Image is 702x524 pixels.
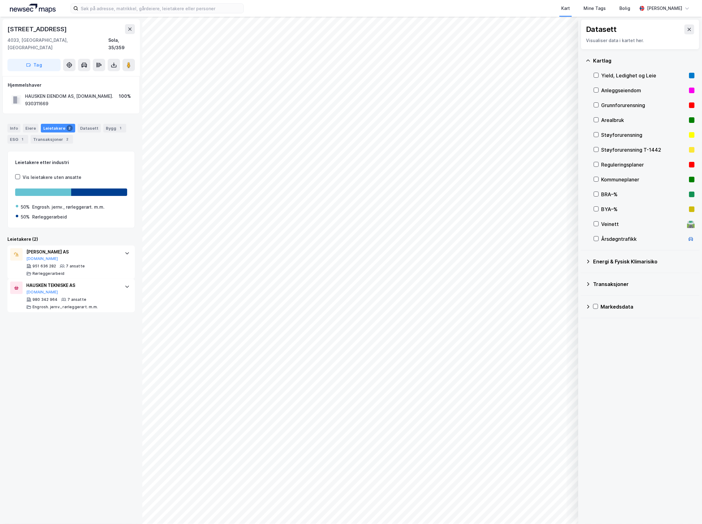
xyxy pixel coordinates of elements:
div: Støyforurensning T-1442 [601,146,687,154]
div: 7 ansatte [67,297,86,302]
input: Søk på adresse, matrikkel, gårdeiere, leietakere eller personer [78,4,243,13]
div: Datasett [586,24,617,34]
div: Kommuneplaner [601,176,687,183]
div: Leietakere etter industri [15,159,127,166]
div: 🛣️ [687,220,695,228]
div: [PERSON_NAME] AS [26,248,118,256]
div: [PERSON_NAME] [647,5,682,12]
div: Mine Tags [584,5,606,12]
div: Arealbruk [601,116,687,124]
iframe: Chat Widget [671,494,702,524]
button: [DOMAIN_NAME] [26,290,58,295]
div: Engrosh. jernv., rørleggerart. m.m. [32,305,98,310]
div: Rørleggerarbeid [32,213,67,221]
div: Leietakere [41,124,75,132]
button: [DOMAIN_NAME] [26,256,58,261]
div: ESG [7,135,28,144]
img: logo.a4113a55bc3d86da70a041830d287a7e.svg [10,4,56,13]
div: Bygg [103,124,126,132]
div: Grunnforurensning [601,102,687,109]
div: HAUSKEN EIENDOM AS, [DOMAIN_NAME]. 930311669 [25,93,119,107]
div: 7 ansatte [66,264,85,269]
div: Reguleringsplaner [601,161,687,168]
div: Visualiser data i kartet her. [586,37,694,44]
div: Datasett [78,124,101,132]
div: 100% [119,93,131,100]
div: Bolig [619,5,630,12]
div: Energi & Fysisk Klimarisiko [593,258,695,265]
div: 1 [118,125,124,131]
div: 951 636 282 [32,264,56,269]
div: Kartlag [593,57,695,64]
div: 50% [21,213,30,221]
div: Vis leietakere uten ansatte [23,174,81,181]
button: Tag [7,59,61,71]
div: Eiere [23,124,38,132]
div: Kart [561,5,570,12]
div: Hjemmelshaver [8,81,135,89]
div: 4033, [GEOGRAPHIC_DATA], [GEOGRAPHIC_DATA] [7,37,108,51]
div: Markedsdata [601,303,695,310]
div: Sola, 35/359 [108,37,135,51]
div: Transaksjoner [31,135,73,144]
div: Støyforurensning [601,131,687,139]
div: Årsdøgntrafikk [601,235,685,243]
div: BRA–% [601,191,687,198]
div: Transaksjoner [593,280,695,288]
div: HAUSKEN TEKNISKE AS [26,282,118,289]
div: Yield, Ledighet og Leie [601,72,687,79]
div: Anleggseiendom [601,87,687,94]
div: 1 [19,136,26,142]
div: Info [7,124,20,132]
div: Engrosh. jernv., rørleggerart. m.m. [32,203,105,211]
div: Rørleggerarbeid [32,271,64,276]
div: BYA–% [601,206,687,213]
div: 50% [21,203,30,211]
div: [STREET_ADDRESS] [7,24,68,34]
div: Veinett [601,220,685,228]
div: 2 [64,136,71,142]
div: 2 [67,125,73,131]
div: 980 342 964 [32,297,58,302]
div: Kontrollprogram for chat [671,494,702,524]
div: Leietakere (2) [7,236,135,243]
